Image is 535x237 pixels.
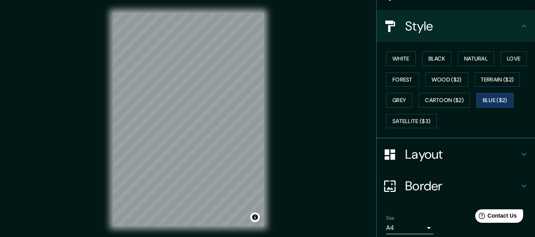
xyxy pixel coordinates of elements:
div: Style [377,10,535,42]
label: Size [386,215,394,222]
h4: Style [405,18,519,34]
h4: Border [405,178,519,194]
div: Border [377,170,535,202]
h4: Layout [405,146,519,162]
button: Forest [386,72,419,87]
button: Love [501,51,527,66]
button: Natural [458,51,494,66]
div: Layout [377,138,535,170]
div: A4 [386,222,434,234]
button: White [386,51,416,66]
button: Cartoon ($2) [419,93,470,108]
button: Terrain ($2) [474,72,520,87]
button: Wood ($2) [425,72,468,87]
button: Blue ($2) [476,93,514,108]
canvas: Map [113,13,264,226]
button: Black [422,51,452,66]
button: Grey [386,93,412,108]
button: Toggle attribution [250,212,260,222]
button: Satellite ($3) [386,114,437,129]
iframe: Help widget launcher [465,206,526,228]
